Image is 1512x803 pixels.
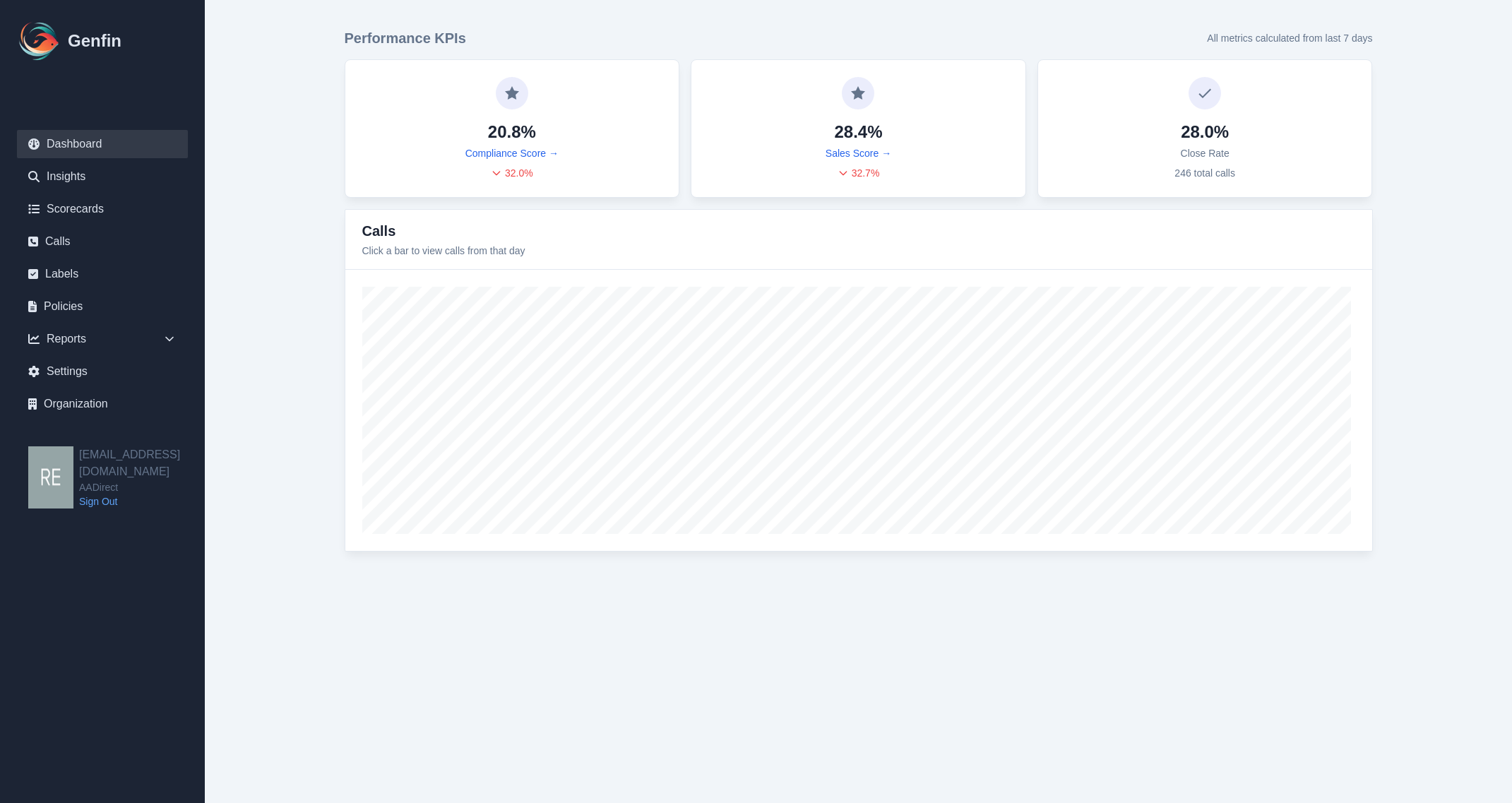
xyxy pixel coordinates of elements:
h4: 28.4% [834,121,882,143]
a: Policies [17,292,188,321]
a: Organization [17,390,188,418]
span: AADirect [79,480,205,494]
h2: [EMAIL_ADDRESS][DOMAIN_NAME] [79,446,205,480]
img: resqueda@aadirect.com [28,446,73,508]
div: 32.0 % [491,166,533,180]
h1: Genfin [68,30,121,52]
p: Click a bar to view calls from that day [362,244,525,258]
h4: 28.0% [1181,121,1229,143]
div: 32.7 % [838,166,880,180]
a: Sign Out [79,494,205,508]
p: All metrics calculated from last 7 days [1207,31,1372,45]
a: Labels [17,260,188,288]
a: Insights [17,162,188,191]
p: Close Rate [1181,146,1230,160]
h3: Performance KPIs [345,28,466,48]
div: Reports [17,325,188,353]
a: Sales Score → [826,146,891,160]
a: Scorecards [17,195,188,223]
a: Settings [17,357,188,386]
img: Logo [17,18,62,64]
a: Compliance Score → [465,146,559,160]
h3: Calls [362,221,525,241]
p: 246 total calls [1174,166,1235,180]
h4: 20.8% [488,121,536,143]
a: Dashboard [17,130,188,158]
a: Calls [17,227,188,256]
